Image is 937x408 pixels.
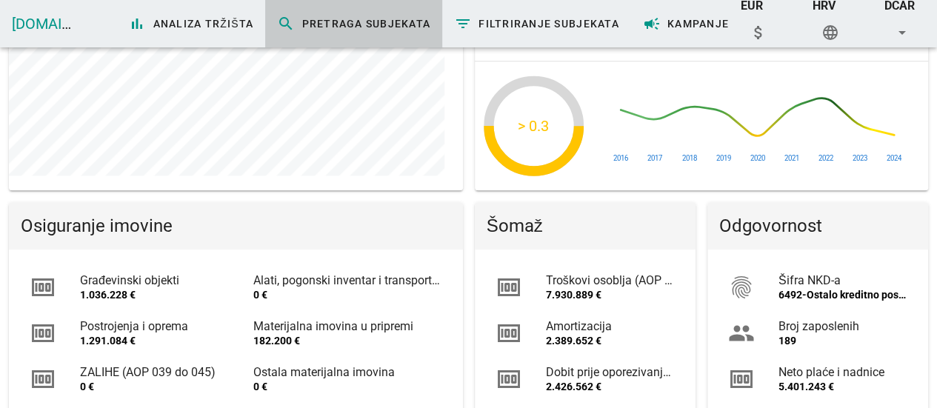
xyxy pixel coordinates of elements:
[496,320,522,347] i: money
[277,15,430,33] span: Pretraga subjekata
[728,320,755,347] i: group
[128,15,253,33] span: Analiza tržišta
[778,319,907,333] div: Broj zaposlenih
[893,24,911,41] i: arrow_drop_down
[253,289,441,301] div: 0 €
[750,24,767,41] i: attach_money
[9,202,463,250] div: Osiguranje imovine
[454,15,619,33] span: Filtriranje subjekata
[546,289,675,301] div: 7.930.889 €
[778,381,907,393] div: 5.401.243 €
[80,289,218,301] div: 1.036.228 €
[821,24,838,41] i: language
[643,15,729,33] span: Kampanje
[277,15,295,33] i: search
[716,153,730,161] text: 2019
[80,335,218,347] div: 1.291.084 €
[546,319,675,333] div: Amortizacija
[12,15,123,33] a: [DOMAIN_NAME]
[778,335,907,347] div: 189
[80,365,218,379] div: ZALIHE (AOP 039 do 045)
[30,366,56,392] i: money
[30,274,56,301] i: money
[253,365,441,379] div: Ostala materijalna imovina
[818,153,834,161] text: 2022
[80,273,218,287] div: Građevinski objekti
[546,273,675,287] div: Troškovi osoblja (AOP 140 do 142)
[30,320,56,347] i: money
[728,274,755,301] i: fingerprint
[496,274,522,301] i: money
[778,365,907,379] div: Neto plaće i nadnice
[887,153,902,161] text: 2024
[546,365,675,379] div: Dobit prije oporezivanja (AOP 179-180)
[80,319,218,333] div: Postrojenja i oprema
[546,381,675,393] div: 2.426.562 €
[128,15,146,33] i: bar_chart
[643,15,661,33] i: campaign
[778,289,907,301] div: 6492-Ostalo kreditno posredovanje
[647,153,662,161] text: 2017
[253,381,441,393] div: 0 €
[454,15,472,33] i: filter_list
[728,366,755,392] i: money
[784,153,798,161] text: 2021
[496,366,522,392] i: money
[80,381,218,393] div: 0 €
[253,319,441,333] div: Materijalna imovina u pripremi
[613,153,628,161] text: 2016
[707,202,928,250] div: Odgovornost
[253,335,441,347] div: 182.200 €
[253,273,441,287] div: Alati, pogonski inventar i transportna imovina
[475,202,696,250] div: Šomaž
[853,153,867,161] text: 2023
[681,153,696,161] text: 2018
[778,273,907,287] div: Šifra NKD-a
[750,153,764,161] text: 2020
[546,335,675,347] div: 2.389.652 €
